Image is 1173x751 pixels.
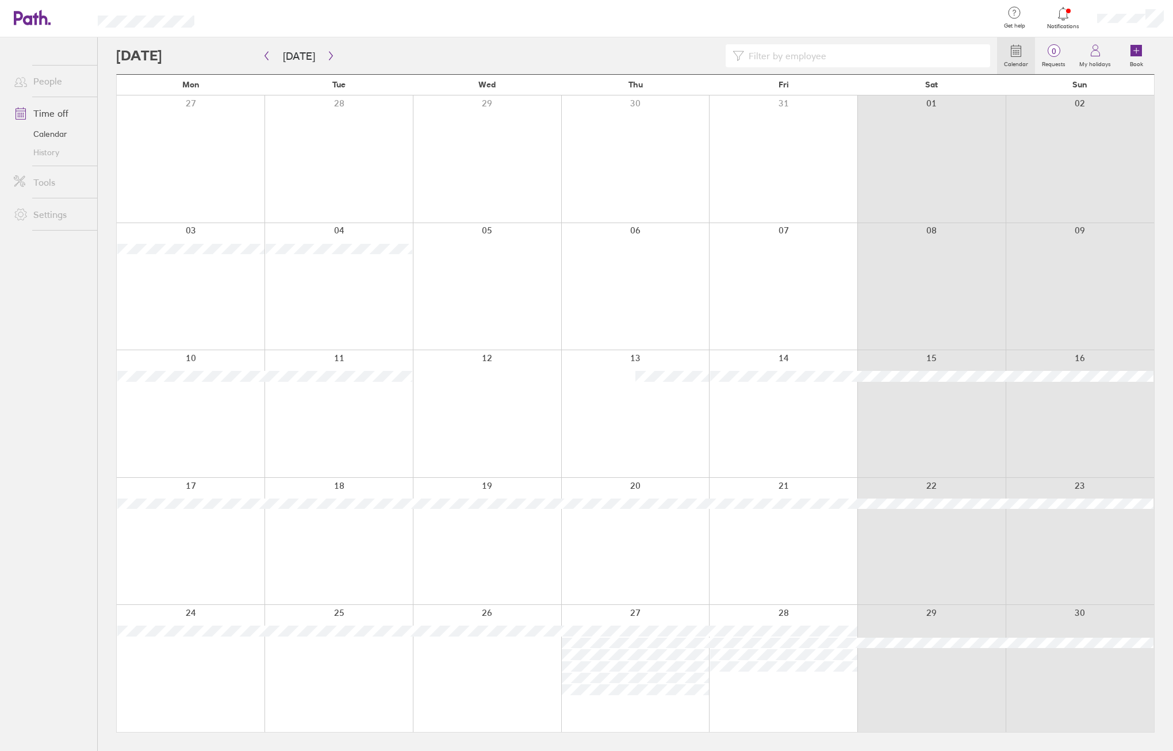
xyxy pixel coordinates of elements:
[1035,58,1072,68] label: Requests
[925,80,938,89] span: Sat
[5,171,97,194] a: Tools
[628,80,643,89] span: Thu
[332,80,346,89] span: Tue
[1123,58,1150,68] label: Book
[1118,37,1155,74] a: Book
[5,203,97,226] a: Settings
[1072,37,1118,74] a: My holidays
[182,80,200,89] span: Mon
[1045,6,1082,30] a: Notifications
[779,80,789,89] span: Fri
[1072,80,1087,89] span: Sun
[5,70,97,93] a: People
[5,102,97,125] a: Time off
[274,47,324,66] button: [DATE]
[997,37,1035,74] a: Calendar
[5,143,97,162] a: History
[744,45,983,67] input: Filter by employee
[997,58,1035,68] label: Calendar
[478,80,496,89] span: Wed
[996,22,1033,29] span: Get help
[1045,23,1082,30] span: Notifications
[1035,47,1072,56] span: 0
[5,125,97,143] a: Calendar
[1035,37,1072,74] a: 0Requests
[1072,58,1118,68] label: My holidays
